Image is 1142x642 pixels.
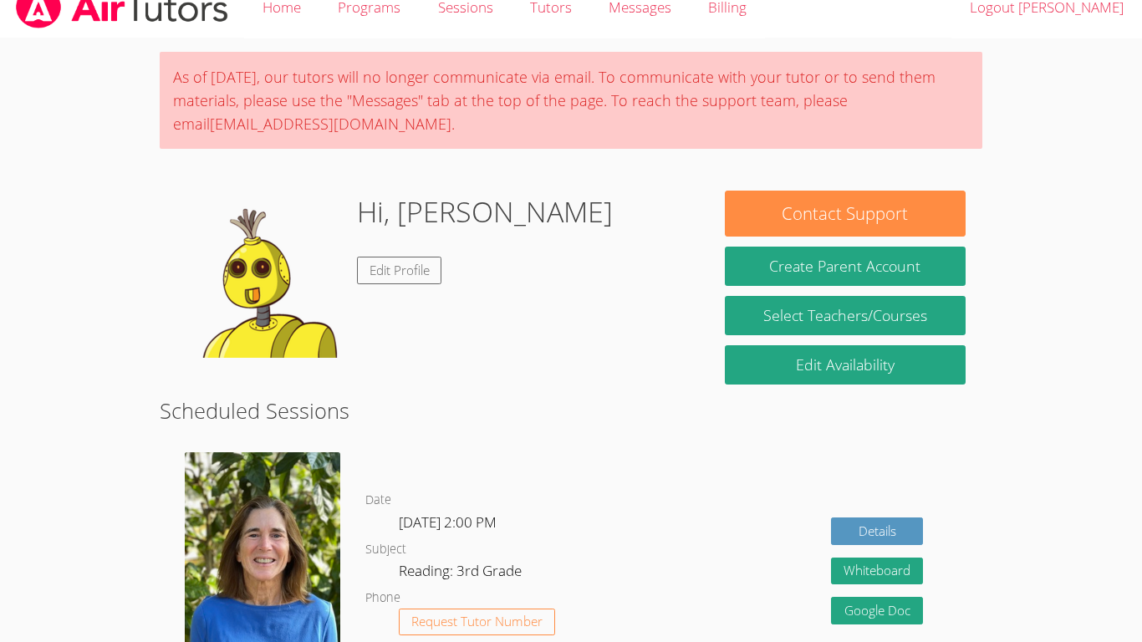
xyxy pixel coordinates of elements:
[357,191,613,233] h1: Hi, [PERSON_NAME]
[365,588,400,609] dt: Phone
[725,247,966,286] button: Create Parent Account
[160,395,982,426] h2: Scheduled Sessions
[831,517,923,545] a: Details
[399,559,525,588] dd: Reading: 3rd Grade
[399,512,497,532] span: [DATE] 2:00 PM
[725,345,966,385] a: Edit Availability
[725,191,966,237] button: Contact Support
[176,191,344,358] img: default.png
[725,296,966,335] a: Select Teachers/Courses
[365,490,391,511] dt: Date
[411,615,543,628] span: Request Tutor Number
[365,539,406,560] dt: Subject
[399,609,555,636] button: Request Tutor Number
[831,558,923,585] button: Whiteboard
[160,52,982,149] div: As of [DATE], our tutors will no longer communicate via email. To communicate with your tutor or ...
[357,257,442,284] a: Edit Profile
[831,597,923,624] a: Google Doc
